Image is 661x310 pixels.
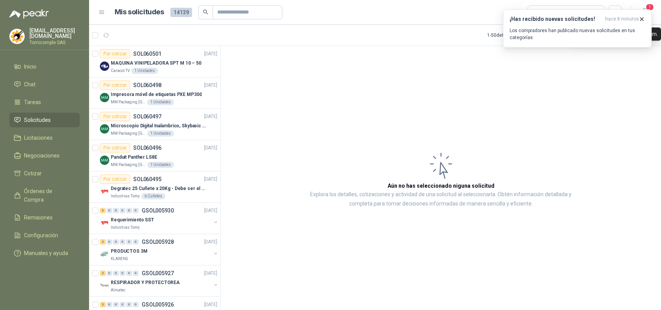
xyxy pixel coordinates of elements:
[388,182,494,190] h3: Aún no has seleccionado niguna solicitud
[113,208,119,213] div: 0
[9,113,80,127] a: Solicitudes
[204,176,217,183] p: [DATE]
[111,130,146,137] p: MM Packaging [GEOGRAPHIC_DATA]
[100,218,109,228] img: Company Logo
[142,239,174,245] p: GSOL005928
[133,271,139,276] div: 0
[126,271,132,276] div: 0
[111,91,202,98] p: Impresora móvil de etiquetas PXE MP300
[100,250,109,259] img: Company Logo
[29,40,80,45] p: Tornicomple SAS
[147,162,174,168] div: 1 Unidades
[111,287,125,293] p: Almatec
[100,143,130,152] div: Por cotizar
[126,302,132,307] div: 0
[142,208,174,213] p: GSOL005930
[111,185,207,192] p: Degratec 25 Cuñete x 20Kg - Debe ser el de Tecnas (por ahora homologado) - (Adjuntar ficha técnica)
[133,239,139,245] div: 0
[100,62,109,71] img: Company Logo
[131,68,158,74] div: 1 Unidades
[100,49,130,58] div: Por cotizar
[113,302,119,307] div: 0
[9,77,80,92] a: Chat
[9,130,80,145] a: Licitaciones
[9,166,80,181] a: Cotizar
[111,248,148,255] p: PRODUCTOS 3M
[100,80,130,90] div: Por cotizar
[133,51,161,57] p: SOL060501
[126,239,132,245] div: 0
[503,9,652,48] button: ¡Has recibido nuevas solicitudes!hace 8 minutos Los compradores han publicado nuevas solicitudes ...
[203,9,208,15] span: search
[89,77,220,109] a: Por cotizarSOL060498[DATE] Company LogoImpresora móvil de etiquetas PXE MP300MM Packaging [GEOGRA...
[510,16,602,22] h3: ¡Has recibido nuevas solicitudes!
[142,302,174,307] p: GSOL005926
[89,140,220,171] a: Por cotizarSOL060496[DATE] Company LogoPanduit Panther LS8EMM Packaging [GEOGRAPHIC_DATA]1 Unidades
[100,271,106,276] div: 2
[133,82,161,88] p: SOL060498
[204,301,217,308] p: [DATE]
[9,210,80,225] a: Remisiones
[120,302,125,307] div: 0
[100,281,109,290] img: Company Logo
[147,130,174,137] div: 1 Unidades
[9,228,80,243] a: Configuración
[298,190,584,209] p: Explora los detalles, cotizaciones y actividad de una solicitud al seleccionarla. Obtén informaci...
[100,112,130,121] div: Por cotizar
[24,249,68,257] span: Manuales y ayuda
[9,59,80,74] a: Inicio
[133,208,139,213] div: 0
[100,208,106,213] div: 3
[9,95,80,110] a: Tareas
[111,154,157,161] p: Panduit Panther LS8E
[111,99,146,105] p: MM Packaging [GEOGRAPHIC_DATA]
[89,171,220,203] a: Por cotizarSOL060495[DATE] Company LogoDegratec 25 Cuñete x 20Kg - Debe ser el de Tecnas (por aho...
[147,99,174,105] div: 1 Unidades
[111,122,207,130] p: Microscopio Digital Inalambrico, Skybasic 50x-1000x, Ampliac
[89,46,220,77] a: Por cotizarSOL060501[DATE] Company LogoMAQUINA VINIPELADORA SPT M 10 – 50Caracol TV1 Unidades
[10,29,24,44] img: Company Logo
[24,151,60,160] span: Negociaciones
[24,187,72,204] span: Órdenes de Compra
[106,208,112,213] div: 0
[89,109,220,140] a: Por cotizarSOL060497[DATE] Company LogoMicroscopio Digital Inalambrico, Skybasic 50x-1000x, Ampli...
[24,98,41,106] span: Tareas
[115,7,164,18] h1: Mis solicitudes
[111,68,130,74] p: Caracol TV
[113,239,119,245] div: 0
[120,239,125,245] div: 0
[204,238,217,246] p: [DATE]
[133,114,161,119] p: SOL060497
[133,176,161,182] p: SOL060495
[24,134,53,142] span: Licitaciones
[100,175,130,184] div: Por cotizar
[133,302,139,307] div: 0
[100,302,106,307] div: 2
[29,28,80,39] p: [EMAIL_ADDRESS][DOMAIN_NAME]
[120,271,125,276] div: 0
[111,60,201,67] p: MAQUINA VINIPELADORA SPT M 10 – 50
[638,5,652,19] button: 1
[9,148,80,163] a: Negociaciones
[106,271,112,276] div: 0
[111,256,128,262] p: KLARENS
[100,237,219,262] a: 2 0 0 0 0 0 GSOL005928[DATE] Company LogoPRODUCTOS 3MKLARENS
[100,206,219,231] a: 3 0 0 0 0 0 GSOL005930[DATE] Company LogoRequerimiento SSTIndustrias Tomy
[111,279,180,286] p: RESPIRADOR Y PROTECTOREA
[111,216,154,224] p: Requerimiento SST
[100,156,109,165] img: Company Logo
[204,207,217,214] p: [DATE]
[100,239,106,245] div: 2
[111,224,140,231] p: Industrias Tomy
[120,208,125,213] div: 0
[487,29,537,41] div: 1 - 50 de 8764
[100,187,109,196] img: Company Logo
[100,124,109,134] img: Company Logo
[24,169,42,178] span: Cotizar
[106,239,112,245] div: 0
[111,193,140,199] p: Industrias Tomy
[204,144,217,152] p: [DATE]
[204,270,217,277] p: [DATE]
[9,184,80,207] a: Órdenes de Compra
[141,193,165,199] div: 6 Cuñetes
